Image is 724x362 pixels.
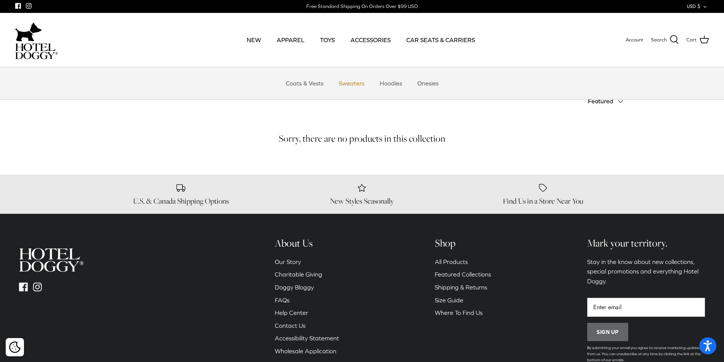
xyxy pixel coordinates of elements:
div: Free Standard Shipping On Orders Over $99 USD [306,3,418,10]
img: tab_domain_overview_orange.svg [21,44,27,50]
span: Featured [588,98,613,104]
h6: Shop [435,237,491,250]
h5: Sorry, there are no products in this collection [96,133,628,144]
a: FAQs [275,297,290,304]
a: Doggy Bloggy [275,284,314,291]
span: Search [651,36,667,44]
a: Shipping & Returns [435,284,487,291]
a: Charitable Giving [275,271,322,278]
a: Cart [686,35,709,45]
img: website_grey.svg [12,20,18,26]
div: Keywords by Traffic [84,45,128,50]
h6: Find Us in a Store Near You [458,196,628,206]
img: hoteldoggycom [19,248,84,272]
a: APPAREL [270,27,311,53]
a: ACCESSORIES [344,27,398,53]
a: hoteldoggycom [15,21,58,59]
a: Where To Find Us [435,309,483,316]
p: Stay in the know about new collections, special promotions and everything Hotel Doggy. [587,257,705,286]
img: dog-icon.svg [15,21,42,43]
button: Featured [588,93,628,110]
a: Our Story [275,258,301,265]
a: Coats & Vests [279,72,330,95]
a: Instagram [33,283,42,291]
a: Onesies [410,72,445,95]
img: tab_keywords_by_traffic_grey.svg [76,44,82,50]
button: Sign up [587,323,628,341]
a: CAR SEATS & CARRIERS [399,27,482,53]
h6: New Styles Seasonally [277,196,447,206]
img: hoteldoggycom [15,43,58,59]
a: Wholesale Application [275,348,336,354]
div: Primary navigation [113,27,609,53]
a: Sweaters [332,72,371,95]
a: Accessibility Statement [275,335,339,341]
h6: U.S. & Canada Shipping Options [96,196,266,206]
button: Cookie policy [8,341,21,354]
h6: Mark your territory. [587,237,705,250]
a: Help Center [275,309,308,316]
div: Domain: [DOMAIN_NAME] [20,20,84,26]
a: Free Standard Shipping On Orders Over $99 USD [306,1,418,12]
a: Featured Collections [435,271,491,278]
a: Search [651,35,679,45]
img: Cookie policy [9,341,21,353]
a: Account [626,36,643,44]
img: logo_orange.svg [12,12,18,18]
span: Account [626,37,643,43]
div: Cookie policy [6,338,24,356]
a: Size Guide [435,297,463,304]
div: Domain Overview [29,45,68,50]
a: Contact Us [275,322,306,329]
a: Facebook [19,283,28,291]
a: Facebook [15,3,21,9]
a: Instagram [26,3,32,9]
span: Cart [686,36,697,44]
a: All Products [435,258,468,265]
h6: About Us [275,237,339,250]
div: v 4.0.25 [21,12,37,18]
a: Find Us in a Store Near You [458,182,628,206]
a: NEW [240,27,268,53]
a: Hoodies [373,72,409,95]
a: TOYS [313,27,342,53]
input: Email [587,298,705,317]
a: U.S. & Canada Shipping Options [96,182,266,206]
